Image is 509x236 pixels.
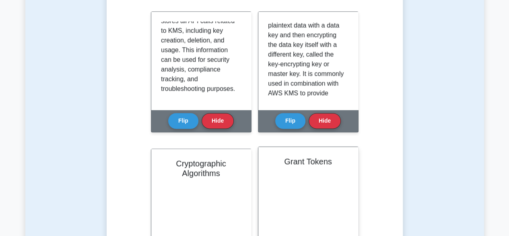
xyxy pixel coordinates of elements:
button: Flip [168,113,198,129]
h2: Grant Tokens [268,157,348,166]
button: Hide [202,113,234,129]
button: Hide [309,113,341,129]
h2: Cryptographic Algorithms [161,159,241,178]
button: Flip [275,113,305,129]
